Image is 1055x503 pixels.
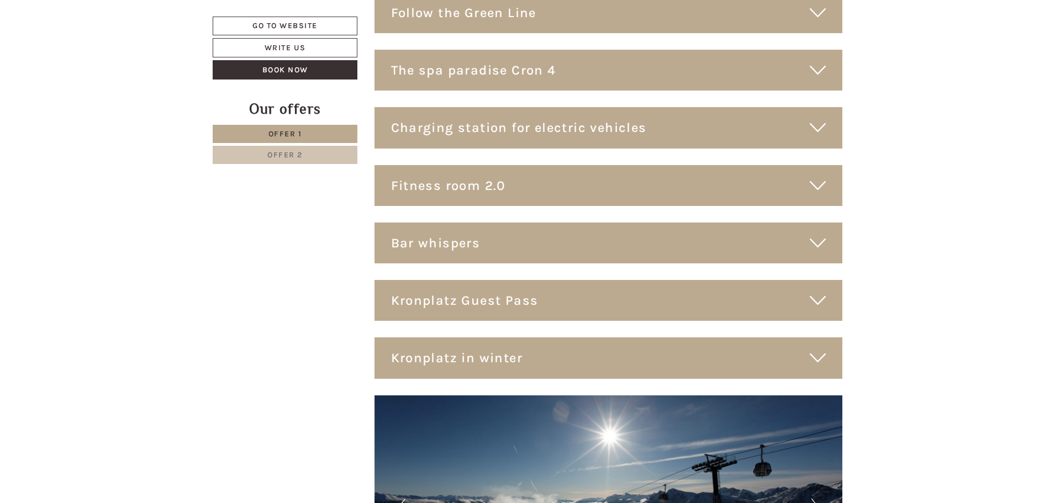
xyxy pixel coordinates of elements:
div: [DATE] [198,8,236,27]
small: 12:09 [306,54,418,61]
div: You [306,32,418,41]
div: Fitness room 2.0 [374,165,843,206]
span: Offer 2 [267,150,303,160]
div: The spa paradise Cron 4 [374,50,843,91]
div: Bar whispers [374,223,843,263]
a: Write us [213,38,357,57]
button: Send [376,291,434,310]
div: Charging station for electric vehicles [374,107,843,148]
div: Hello, how can we help you? [300,30,426,63]
a: Go to website [213,17,357,35]
div: Our offers [213,99,357,119]
span: Offer 1 [268,129,302,139]
a: Book now [213,60,357,80]
div: Kronplatz Guest Pass [374,280,843,321]
div: Kronplatz in winter [374,337,843,378]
